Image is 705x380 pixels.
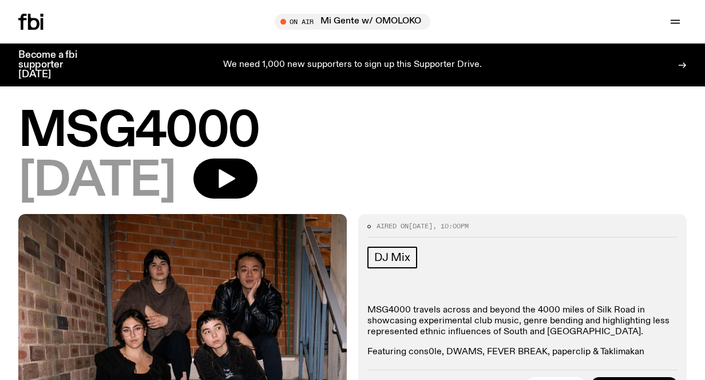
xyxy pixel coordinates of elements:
span: DJ Mix [374,251,410,264]
button: On AirMi Gente w/ OMOLOKO [275,14,430,30]
a: DJ Mix [367,247,417,268]
span: , 10:00pm [433,221,469,231]
span: [DATE] [18,159,175,205]
h3: Become a fbi supporter [DATE] [18,50,92,80]
span: [DATE] [409,221,433,231]
h1: MSG4000 [18,109,687,155]
span: Aired on [377,221,409,231]
p: Featuring cons0le, DWAMS, FEVER BREAK, paperclip & Taklimakan [367,347,678,358]
p: We need 1,000 new supporters to sign up this Supporter Drive. [223,60,482,70]
p: MSG4000 travels across and beyond the 4000 miles of Silk Road in showcasing experimental club mus... [367,305,678,338]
